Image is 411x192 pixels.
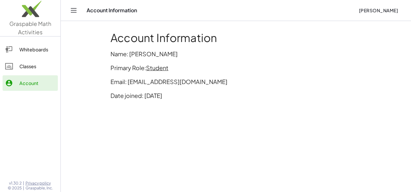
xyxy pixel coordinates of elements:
[8,186,22,191] span: © 2025
[111,63,361,72] p: Primary Role:
[353,5,403,16] button: [PERSON_NAME]
[111,77,361,86] p: Email: [EMAIL_ADDRESS][DOMAIN_NAME]
[111,49,361,58] p: Name: [PERSON_NAME]
[359,7,398,13] span: [PERSON_NAME]
[68,5,79,16] button: Toggle navigation
[26,181,53,186] a: Privacy policy
[19,62,55,70] div: Classes
[9,20,51,36] span: Graspable Math Activities
[19,46,55,53] div: Whiteboards
[26,186,53,191] span: Graspable, Inc.
[3,42,58,57] a: Whiteboards
[19,79,55,87] div: Account
[9,181,22,186] span: v1.30.2
[111,31,361,44] h1: Account Information
[23,181,24,186] span: |
[23,186,24,191] span: |
[3,75,58,91] a: Account
[146,64,168,71] span: Student
[3,59,58,74] a: Classes
[111,91,361,100] p: Date joined: [DATE]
